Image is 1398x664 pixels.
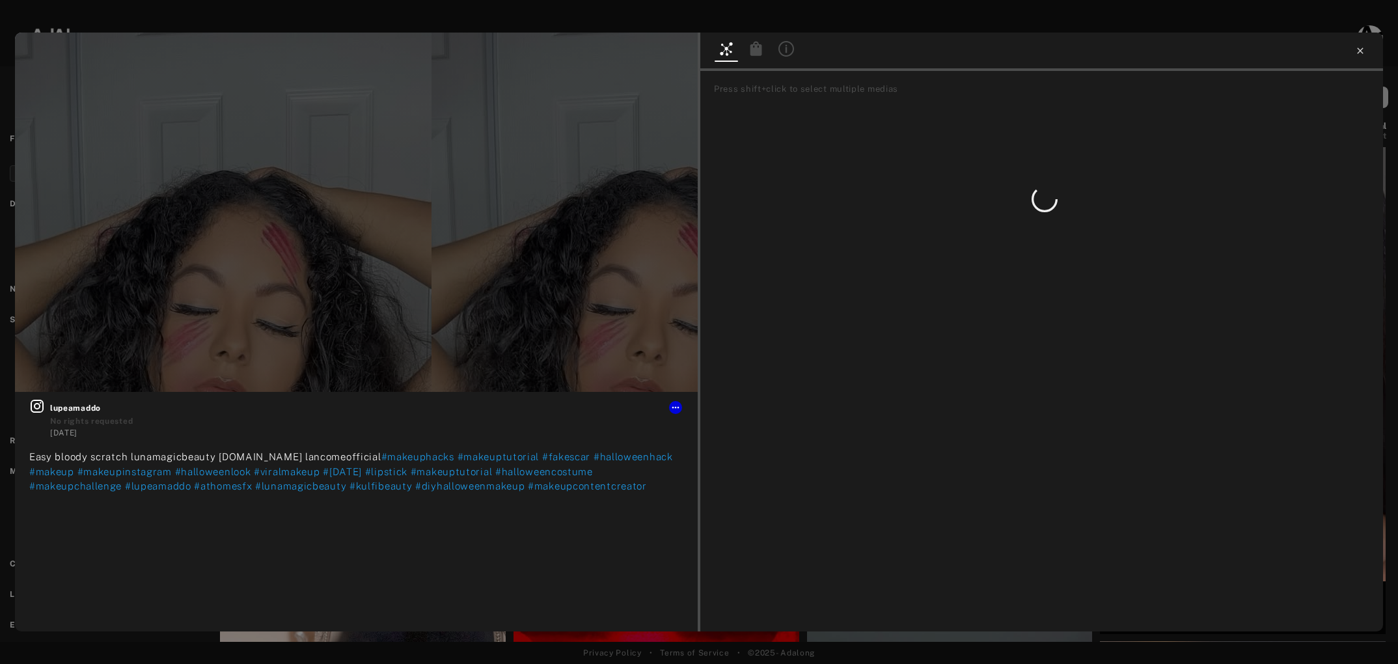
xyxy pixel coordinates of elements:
span: #halloweenhack [594,451,673,462]
span: #makeuptutorial [411,466,493,477]
span: #makeupcontentcreator [528,480,647,491]
iframe: Chat Widget [1333,602,1398,664]
span: #makeup [29,466,74,477]
span: #makeuphacks [381,451,454,462]
span: #lunamagicbeauty [255,480,346,491]
span: #makeuptutorial [458,451,540,462]
span: #lupeamaddo [125,480,191,491]
span: #[DATE] [323,466,362,477]
span: #kulfibeauty #diyhalloweenmakeup [349,480,525,491]
span: #makeupinstagram [77,466,172,477]
span: #athomesfx [194,480,252,491]
span: #halloweencostume [495,466,593,477]
span: No rights requested [50,417,133,426]
span: Easy bloody scratch lunamagicbeauty [DOMAIN_NAME] lancomeofficial [29,451,381,462]
span: #lipstick [365,466,407,477]
span: #fakescar [542,451,590,462]
span: lupeamaddo [50,402,683,414]
span: #viralmakeup [254,466,320,477]
span: #makeupchallenge [29,480,122,491]
div: Press shift+click to select multiple medias [714,83,1378,96]
time: 2024-10-31T22:27:56.000Z [50,428,77,437]
span: #halloweenlook [175,466,251,477]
